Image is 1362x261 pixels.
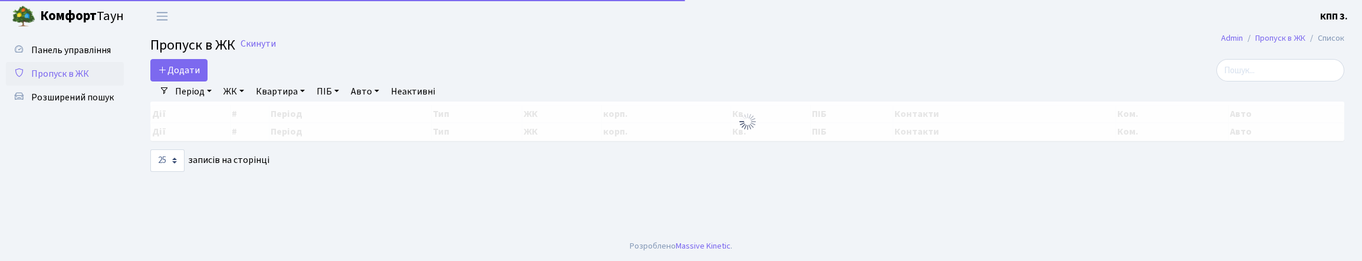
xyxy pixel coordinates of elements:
[386,81,440,102] a: Неактивні
[738,112,757,131] img: Обробка...
[6,62,124,86] a: Пропуск в ЖК
[676,240,731,252] a: Massive Kinetic
[150,59,208,81] a: Додати
[1320,10,1348,23] b: КПП 3.
[147,6,177,26] button: Переключити навігацію
[12,5,35,28] img: logo.png
[40,6,97,25] b: Комфорт
[219,81,249,102] a: ЖК
[6,38,124,62] a: Панель управління
[150,35,235,56] span: Пропуск в ЖК
[1320,9,1348,24] a: КПП 3.
[150,149,269,172] label: записів на сторінці
[6,86,124,109] a: Розширений пошук
[346,81,384,102] a: Авто
[1255,32,1305,44] a: Пропуск в ЖК
[170,81,216,102] a: Період
[312,81,344,102] a: ПІБ
[241,38,276,50] a: Скинути
[31,91,114,104] span: Розширений пошук
[1221,32,1243,44] a: Admin
[158,64,200,77] span: Додати
[1203,26,1362,51] nav: breadcrumb
[31,67,89,80] span: Пропуск в ЖК
[40,6,124,27] span: Таун
[1305,32,1344,45] li: Список
[31,44,111,57] span: Панель управління
[630,240,732,253] div: Розроблено .
[150,149,185,172] select: записів на сторінці
[251,81,310,102] a: Квартира
[1216,59,1344,81] input: Пошук...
